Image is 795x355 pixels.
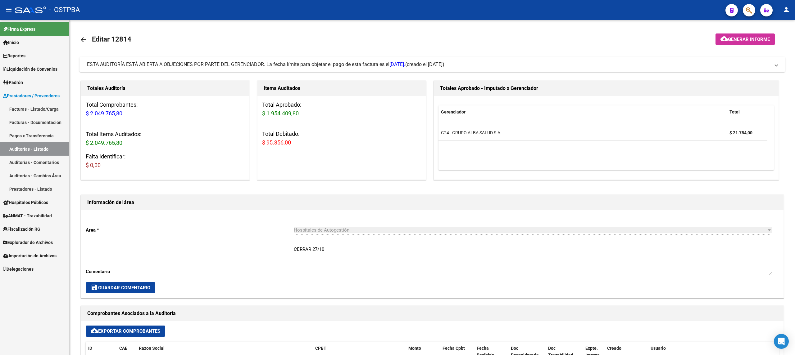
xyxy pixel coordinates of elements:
mat-expansion-panel-header: ESTA AUDITORÍA ESTÁ ABIERTA A OBJECIONES POR PARTE DEL GERENCIADOR. La fecha límite para objetar ... [79,57,785,72]
mat-icon: cloud_download [91,327,98,335]
div: Open Intercom Messenger [774,334,789,349]
span: Gerenciador [441,109,466,114]
strong: $ 21.784,00 [729,130,752,135]
span: CAE [119,346,127,351]
span: Inicio [3,39,19,46]
span: Fiscalización RG [3,226,40,233]
h3: Total Aprobado: [262,100,421,118]
datatable-header-cell: Total [727,105,767,119]
span: ESTA AUDITORÍA ESTÁ ABIERTA A OBJECIONES POR PARTE DEL GERENCIADOR. La fecha límite para objetar ... [87,61,405,67]
h1: Información del área [87,197,777,207]
span: Fecha Cpbt [443,346,465,351]
h3: Total Items Auditados: [86,130,245,147]
span: Reportes [3,52,25,59]
span: Prestadores / Proveedores [3,92,60,99]
span: - OSTPBA [49,3,80,17]
h1: Items Auditados [264,83,420,93]
h1: Totales Auditoría [87,83,243,93]
span: $ 2.049.765,80 [86,140,122,146]
span: Importación de Archivos [3,252,57,259]
h3: Total Comprobantes: [86,100,245,118]
button: Guardar Comentario [86,282,155,293]
span: G24 - GRUPO ALBA SALUD S.A. [441,130,502,135]
span: Razon Social [139,346,165,351]
span: Hospitales Públicos [3,199,48,206]
span: Hospitales de Autogestión [294,227,349,233]
button: Generar informe [715,33,775,45]
span: Usuario [651,346,666,351]
mat-icon: menu [5,6,12,13]
span: Generar informe [728,37,770,42]
span: $ 95.356,00 [262,139,291,146]
span: $ 0,00 [86,162,101,168]
span: Delegaciones [3,266,34,273]
span: ANMAT - Trazabilidad [3,212,52,219]
span: Editar 12814 [92,35,131,43]
span: Creado [607,346,621,351]
span: Firma Express [3,26,35,33]
span: Total [729,109,740,114]
span: CPBT [315,346,326,351]
h3: Falta Identificar: [86,152,245,170]
button: Exportar Comprobantes [86,326,165,337]
span: Padrón [3,79,23,86]
p: Area * [86,227,294,233]
h1: Totales Aprobado - Imputado x Gerenciador [440,83,772,93]
mat-icon: save [91,284,98,291]
mat-icon: person [783,6,790,13]
span: Liquidación de Convenios [3,66,57,73]
span: Guardar Comentario [91,285,150,291]
span: Exportar Comprobantes [91,328,160,334]
span: [DATE]. [389,61,405,67]
span: $ 2.049.765,80 [86,110,122,117]
h3: Total Debitado: [262,130,421,147]
p: Comentario [86,268,294,275]
span: $ 1.954.409,80 [262,110,299,117]
datatable-header-cell: Gerenciador [438,105,727,119]
mat-icon: cloud_download [720,35,728,42]
span: (creado el [DATE]) [405,61,444,68]
span: Monto [408,346,421,351]
mat-icon: arrow_back [79,36,87,43]
span: ID [88,346,92,351]
h1: Comprobantes Asociados a la Auditoría [87,308,777,318]
span: Explorador de Archivos [3,239,53,246]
